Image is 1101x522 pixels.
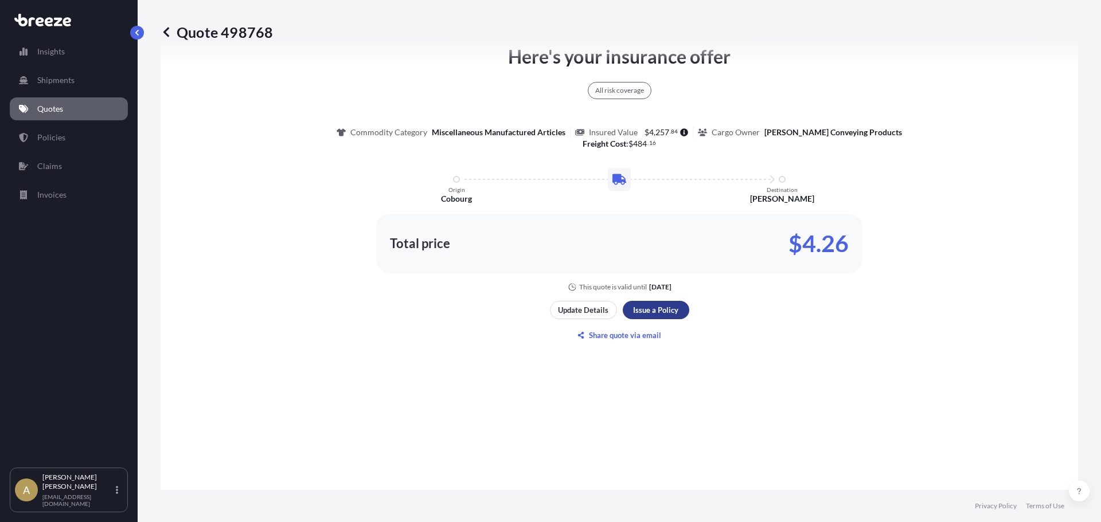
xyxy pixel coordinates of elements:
button: Issue a Policy [623,301,689,319]
div: All risk coverage [588,82,651,99]
a: Terms of Use [1026,501,1064,511]
span: $ [628,140,633,148]
p: Miscellaneous Manufactured Articles [432,127,565,138]
p: Insured Value [589,127,638,138]
button: Update Details [550,301,617,319]
p: Issue a Policy [633,304,678,316]
p: $4.26 [788,234,849,253]
p: Total price [390,238,450,249]
p: Cargo Owner [712,127,760,138]
a: Privacy Policy [975,501,1017,511]
a: Invoices [10,183,128,206]
span: 84 [671,129,678,134]
p: Origin [448,186,465,193]
button: Share quote via email [550,326,689,344]
span: 257 [655,128,669,136]
p: [PERSON_NAME] [750,193,814,205]
p: [EMAIL_ADDRESS][DOMAIN_NAME] [42,493,114,507]
span: 4 [649,128,654,136]
p: [PERSON_NAME] [PERSON_NAME] [42,473,114,491]
span: A [23,484,30,496]
p: Insights [37,46,65,57]
p: Invoices [37,189,67,201]
p: Cobourg [441,193,472,205]
p: [DATE] [649,282,671,292]
p: This quote is valid until [579,282,647,292]
p: Share quote via email [589,329,661,341]
a: Insights [10,40,128,63]
p: Policies [37,132,65,143]
span: 16 [649,141,656,145]
a: Shipments [10,69,128,92]
b: Freight Cost [583,139,626,148]
p: Quotes [37,103,63,115]
a: Policies [10,126,128,149]
p: Destination [767,186,798,193]
p: Quote 498768 [161,23,273,41]
p: : [583,138,656,150]
span: , [654,128,655,136]
p: Commodity Category [350,127,427,138]
span: $ [645,128,649,136]
p: Update Details [558,304,608,316]
p: Claims [37,160,62,172]
a: Quotes [10,97,128,120]
span: 484 [633,140,647,148]
span: . [647,141,649,145]
a: Claims [10,155,128,178]
p: [PERSON_NAME] Conveying Products [764,127,902,138]
p: Shipments [37,74,75,86]
span: . [670,129,671,134]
